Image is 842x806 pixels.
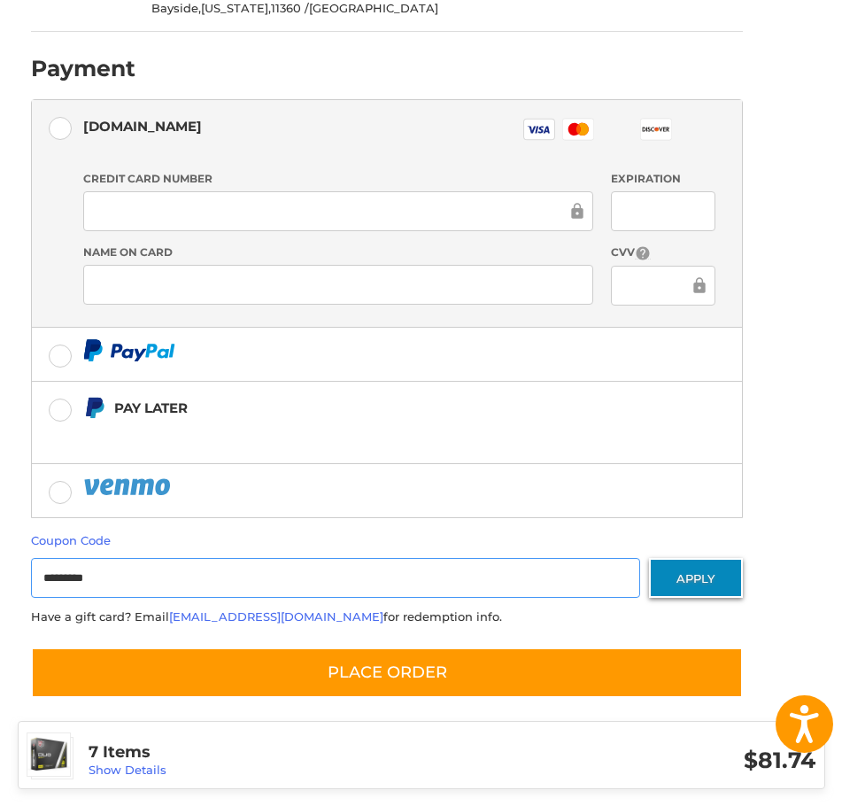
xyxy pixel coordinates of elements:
input: Gift Certificate or Coupon Code [31,558,641,598]
label: CVV [611,244,716,261]
label: Expiration [611,171,716,187]
iframe: Google Customer Reviews [696,758,842,806]
a: Coupon Code [31,533,111,547]
img: Pay Later icon [83,397,105,419]
img: Wilson Staff DUO Soft Golf Balls - Prior Generation [27,733,70,776]
span: 11360 / [271,1,309,15]
label: Credit Card Number [83,171,593,187]
a: Show Details [89,763,166,777]
span: [US_STATE], [201,1,271,15]
span: Bayside, [151,1,201,15]
h3: 7 Items [89,742,452,763]
h2: Payment [31,55,135,82]
div: Have a gift card? Email for redemption info. [31,608,743,626]
iframe: PayPal Message 1 [83,426,453,442]
label: Name on Card [83,244,593,260]
div: [DOMAIN_NAME] [83,112,202,141]
h3: $81.74 [452,747,815,774]
img: PayPal icon [83,339,175,361]
img: PayPal icon [83,476,174,498]
span: [GEOGRAPHIC_DATA] [309,1,438,15]
button: Apply [649,558,743,598]
div: Pay Later [114,393,453,422]
button: Place Order [31,647,743,698]
a: [EMAIL_ADDRESS][DOMAIN_NAME] [169,609,383,624]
